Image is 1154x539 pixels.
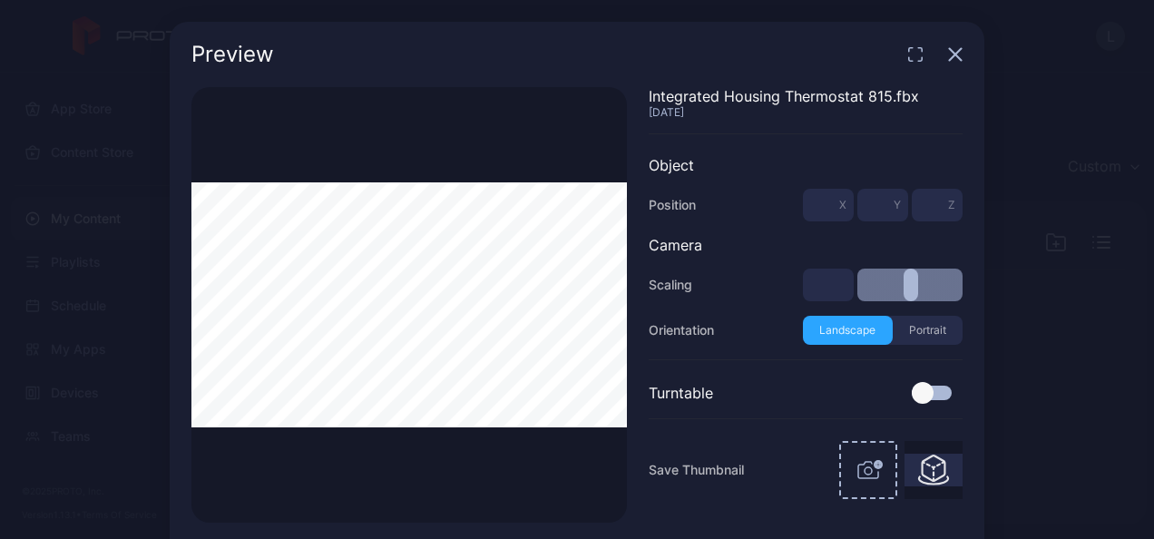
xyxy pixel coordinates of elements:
[803,316,893,345] button: Landscape
[191,44,274,65] div: Preview
[649,194,696,216] div: Position
[905,454,963,486] img: Thumbnail
[649,236,963,254] div: Camera
[649,156,963,174] div: Object
[839,198,846,212] span: X
[894,198,901,212] span: Y
[649,459,744,481] span: Save Thumbnail
[649,105,963,119] div: [DATE]
[649,384,713,402] div: Turntable
[893,316,963,345] button: Portrait
[948,198,955,212] span: Z
[649,274,692,296] div: Scaling
[649,319,714,341] div: Orientation
[649,87,963,105] div: Integrated Housing Thermostat 815.fbx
